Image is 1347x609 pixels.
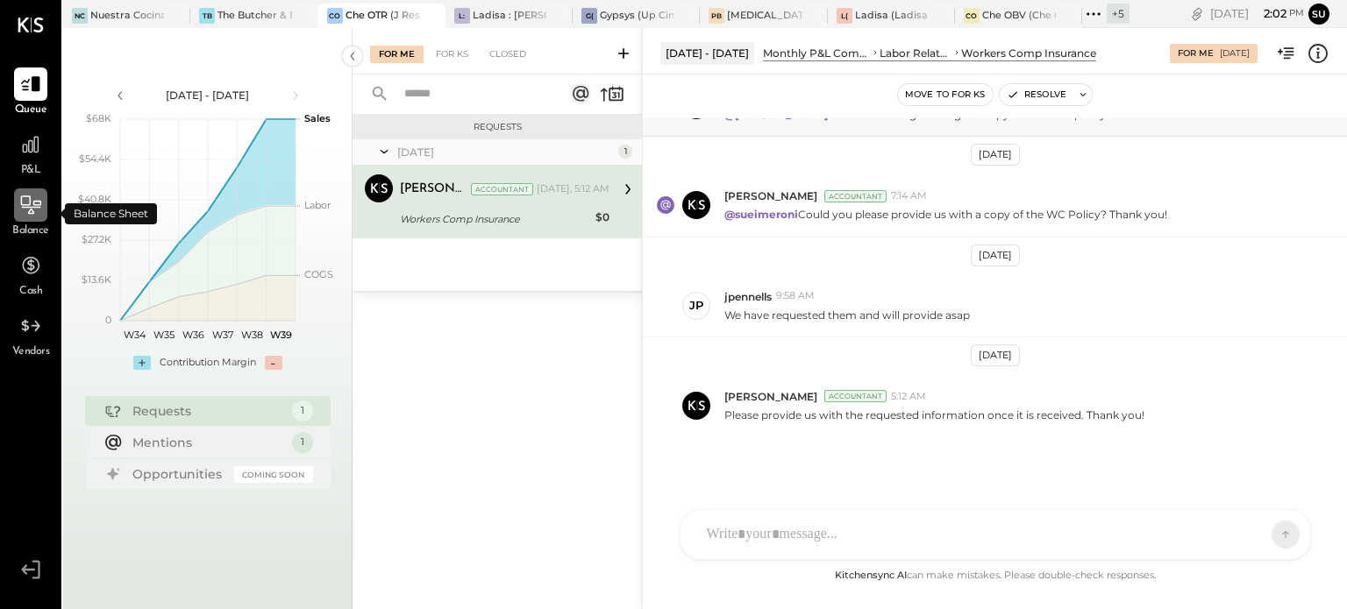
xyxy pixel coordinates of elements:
span: Cash [19,284,42,300]
div: TB [199,8,215,24]
div: Mentions [132,434,283,451]
div: Che OTR (J Restaurant LLC) - Ignite [346,9,419,23]
div: Nuestra Cocina LLC - [GEOGRAPHIC_DATA] [90,9,164,23]
text: W36 [182,329,203,341]
div: L: [454,8,470,24]
span: [PERSON_NAME] [724,389,817,404]
div: + [133,356,151,370]
text: $27.2K [82,233,111,245]
text: $68K [86,112,111,124]
div: Accountant [824,390,887,402]
a: Cash [1,249,61,300]
div: [DATE] [971,244,1020,266]
div: + 5 [1107,4,1130,24]
p: Could you please provide us with a copy of the WC Policy? Thank you! [724,207,1167,222]
span: P&L [21,163,41,179]
div: jp [689,297,703,314]
div: PB [709,8,724,24]
span: jpennells [724,289,772,304]
div: Balance Sheet [65,203,157,224]
div: For Me [370,46,424,63]
div: CO [327,8,343,24]
text: W35 [153,329,175,341]
div: Contribution Margin [160,356,256,370]
div: Opportunities [132,465,225,483]
text: 0 [105,314,111,326]
span: 2 : 02 [1251,5,1286,22]
span: pm [1289,7,1304,19]
text: W34 [124,329,146,341]
div: [MEDICAL_DATA] (JSI LLC) - Ignite [727,9,801,23]
div: Closed [481,46,535,63]
text: W38 [240,329,262,341]
div: Gypsys (Up Cincinnati LLC) - Ignite [600,9,673,23]
div: Coming Soon [234,466,313,483]
div: [DATE] [1210,5,1304,22]
text: Sales [304,112,331,124]
button: Resolve [1000,84,1073,105]
div: - [265,356,282,370]
div: [DATE] [397,145,614,159]
div: G( [581,8,597,24]
text: $54.4K [79,152,111,165]
div: The Butcher & Barrel (L Argento LLC) - [GEOGRAPHIC_DATA] [217,9,291,23]
a: Queue [1,67,61,118]
div: [DATE] [1220,47,1250,60]
text: $40.8K [78,193,111,205]
span: Balance [12,223,49,239]
div: Monthly P&L Comparison [763,46,871,60]
div: NC [72,8,88,24]
a: P&L [1,128,61,179]
text: $13.6K [82,273,111,286]
div: Labor Related Expenses [880,46,952,60]
text: W37 [211,329,232,341]
text: COGS [304,268,333,280]
div: 1 [292,400,313,421]
div: Ladisa : [PERSON_NAME] in the Alley [473,9,546,23]
span: 7:14 AM [891,189,927,203]
div: CO [964,8,980,24]
text: W39 [269,329,291,341]
span: 5:12 AM [891,390,926,404]
div: $0 [595,209,609,226]
button: Move to for ks [898,84,993,105]
div: Workers Comp Insurance [961,46,1096,60]
strong: @sueimeroni [724,208,798,221]
button: su [1308,4,1329,25]
div: 1 [292,432,313,453]
span: Vendors [12,344,50,360]
div: [DATE], 5:12 AM [537,182,609,196]
span: Queue [15,103,47,118]
div: [DATE] - [DATE] [133,88,282,103]
div: [DATE] [971,344,1020,366]
text: Labor [304,199,331,211]
a: Vendors [1,309,61,360]
a: Balance [1,188,61,239]
div: [DATE] - [DATE] [660,42,754,64]
div: copy link [1188,4,1206,23]
span: 9:58 AM [776,289,815,303]
div: [PERSON_NAME] [400,181,467,198]
div: 1 [618,145,632,159]
span: [PERSON_NAME] [724,188,817,203]
p: Please provide us with the requested information once it is received. Thank you! [724,407,1144,422]
div: Requests [361,121,633,133]
div: Accountant [471,183,533,195]
div: Accountant [824,190,887,202]
div: Requests [132,402,283,420]
div: L( [837,8,852,24]
div: Che OBV (Che OBV LLC) - Ignite [982,9,1056,23]
div: Ladisa (Ladisa Corp.) - Ignite [855,9,929,23]
div: For KS [427,46,477,63]
div: [DATE] [971,144,1020,166]
p: We have requested them and will provide asap [724,308,970,322]
div: For Me [1178,47,1214,60]
div: Workers Comp Insurance [400,210,590,228]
